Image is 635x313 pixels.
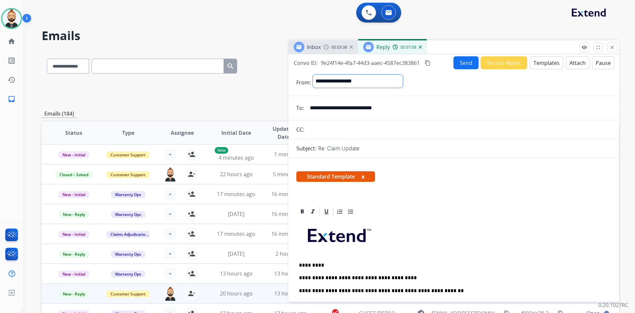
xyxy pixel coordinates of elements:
[592,56,614,69] button: Pause
[169,190,172,198] span: +
[481,56,527,69] button: Secure Notes
[188,210,195,218] mat-icon: person_add
[8,95,16,103] mat-icon: inbox
[59,231,89,238] span: New - Initial
[296,78,311,86] p: From:
[171,129,194,137] span: Assignee
[294,59,317,67] p: Convo ID:
[164,287,177,301] img: agent-avatar
[376,43,390,51] span: Reply
[188,230,195,238] mat-icon: person_add
[59,211,89,218] span: New - Reply
[217,190,255,198] span: 17 minutes ago
[169,230,172,238] span: +
[274,151,307,158] span: 1 minute ago
[164,148,177,161] button: +
[296,104,304,112] p: To:
[188,250,195,258] mat-icon: person_add
[169,250,172,258] span: +
[220,171,253,178] span: 22 hours ago
[122,129,134,137] span: Type
[111,251,145,258] span: Warranty Ops
[296,144,316,152] p: Subject:
[106,171,149,178] span: Customer Support
[59,251,89,258] span: New - Reply
[164,187,177,201] button: +
[8,57,16,65] mat-icon: list_alt
[42,110,77,118] p: Emails (184)
[8,76,16,84] mat-icon: history
[164,168,177,182] img: agent-avatar
[8,37,16,45] mat-icon: home
[106,151,149,158] span: Customer Support
[111,191,145,198] span: Warranty Ops
[188,170,195,178] mat-icon: person_remove
[318,144,360,152] p: Re: Claim Update
[59,271,89,278] span: New - Initial
[217,230,255,237] span: 17 minutes ago
[296,171,375,182] span: Standard Template
[164,207,177,221] button: +
[335,207,345,217] div: Ordered List
[111,271,145,278] span: Warranty Ops
[59,290,89,297] span: New - Reply
[271,190,310,198] span: 16 minutes ago
[220,290,253,297] span: 20 hours ago
[65,129,82,137] span: Status
[331,45,347,50] span: 00:03:36
[274,290,307,297] span: 13 hours ago
[566,56,589,69] button: Attach
[188,289,195,297] mat-icon: person_remove
[269,125,299,141] span: Updated Date
[275,250,305,257] span: 2 hours ago
[106,290,149,297] span: Customer Support
[215,147,228,154] p: New
[164,267,177,280] button: +
[219,154,254,161] span: 4 minutes ago
[321,59,420,67] span: 9e24f14e-4fa7-44d3-aaec-4587ec383861
[271,210,310,218] span: 16 minutes ago
[530,56,563,69] button: Templates
[453,56,479,69] button: Send
[228,250,244,257] span: [DATE]
[42,29,619,42] h2: Emails
[59,191,89,198] span: New - Initial
[346,207,356,217] div: Bullet List
[56,171,92,178] span: Closed – Solved
[307,43,321,51] span: Inbox
[227,62,234,70] mat-icon: search
[164,247,177,260] button: +
[221,129,251,137] span: Initial Date
[296,126,304,133] p: CC:
[228,210,244,218] span: [DATE]
[111,211,145,218] span: Warranty Ops
[188,270,195,278] mat-icon: person_add
[271,230,310,237] span: 16 minutes ago
[188,150,195,158] mat-icon: person_add
[164,227,177,240] button: +
[169,270,172,278] span: +
[401,45,416,50] span: 00:07:08
[106,231,152,238] span: Claims Adjudication
[169,150,172,158] span: +
[297,207,307,217] div: Bold
[595,44,601,50] mat-icon: fullscreen
[273,171,308,178] span: 5 minutes ago
[308,207,318,217] div: Italic
[321,207,331,217] div: Underline
[598,301,628,309] p: 0.20.1027RC
[59,151,89,158] span: New - Initial
[274,270,307,277] span: 13 hours ago
[425,60,431,66] mat-icon: content_copy
[361,173,364,181] button: x
[581,44,587,50] mat-icon: remove_red_eye
[2,9,21,28] img: avatar
[169,210,172,218] span: +
[609,44,615,50] mat-icon: close
[188,190,195,198] mat-icon: person_add
[220,270,253,277] span: 13 hours ago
